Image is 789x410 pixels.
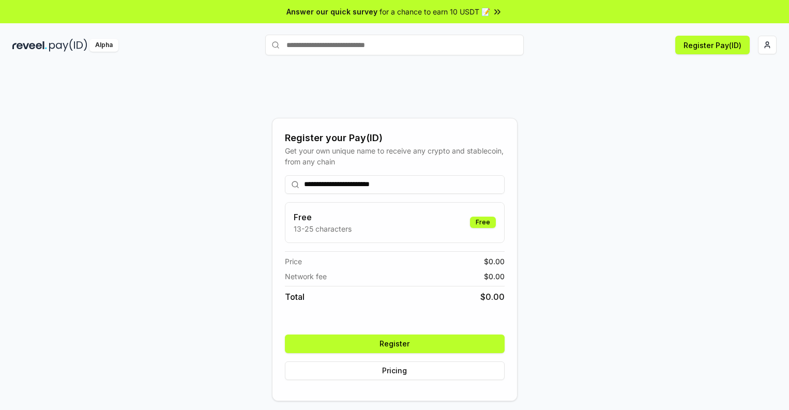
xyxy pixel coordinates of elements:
[286,6,377,17] span: Answer our quick survey
[285,335,505,353] button: Register
[285,256,302,267] span: Price
[380,6,490,17] span: for a chance to earn 10 USDT 📝
[484,256,505,267] span: $ 0.00
[294,223,352,234] p: 13-25 characters
[294,211,352,223] h3: Free
[675,36,750,54] button: Register Pay(ID)
[285,291,305,303] span: Total
[285,145,505,167] div: Get your own unique name to receive any crypto and stablecoin, from any chain
[285,131,505,145] div: Register your Pay(ID)
[480,291,505,303] span: $ 0.00
[285,271,327,282] span: Network fee
[484,271,505,282] span: $ 0.00
[49,39,87,52] img: pay_id
[470,217,496,228] div: Free
[12,39,47,52] img: reveel_dark
[89,39,118,52] div: Alpha
[285,361,505,380] button: Pricing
